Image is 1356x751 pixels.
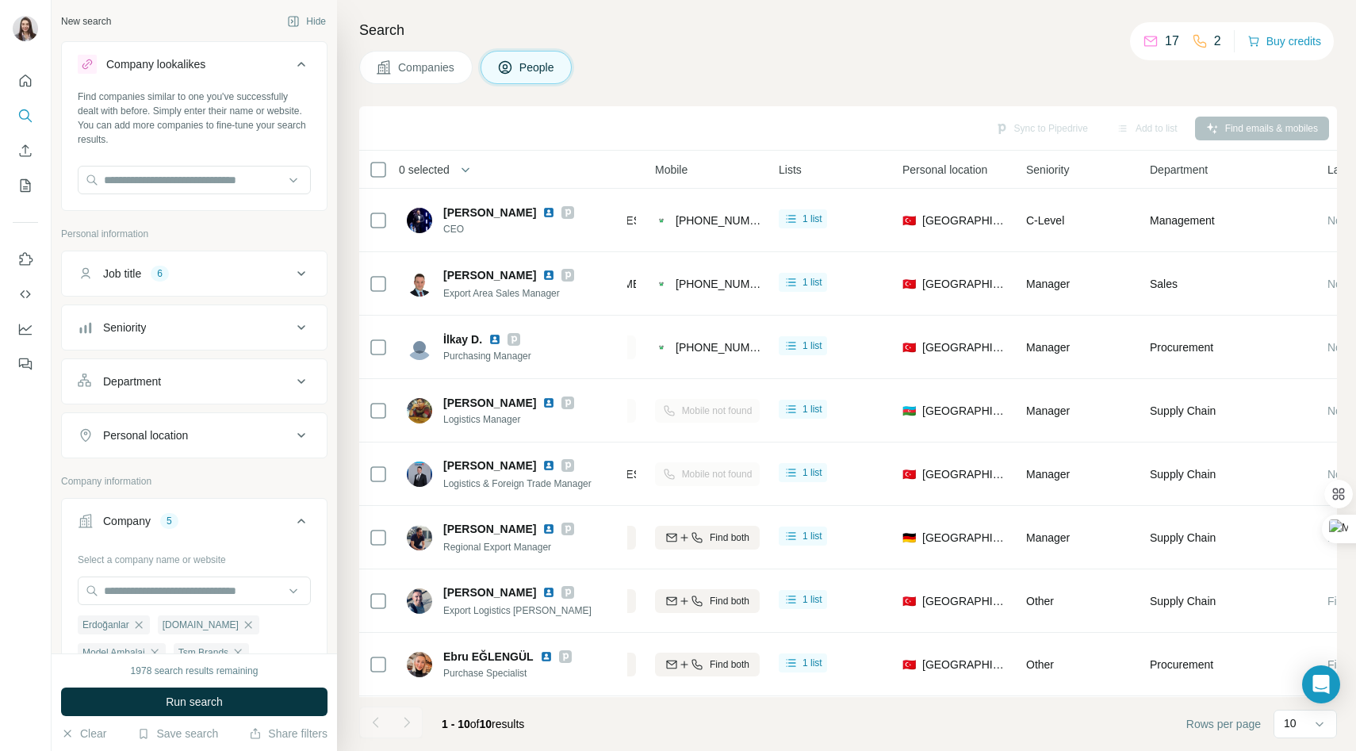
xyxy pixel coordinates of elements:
[1186,716,1261,732] span: Rows per page
[166,694,223,710] span: Run search
[902,162,987,178] span: Personal location
[655,653,760,676] button: Find both
[13,171,38,200] button: My lists
[103,374,161,389] div: Department
[13,136,38,165] button: Enrich CSV
[103,266,141,282] div: Job title
[1302,665,1340,703] div: Open Intercom Messenger
[1026,341,1070,354] span: Manager
[1150,339,1213,355] span: Procurement
[443,458,536,473] span: [PERSON_NAME]
[13,16,38,41] img: Avatar
[1284,715,1297,731] p: 10
[103,513,151,529] div: Company
[103,320,146,335] div: Seniority
[1026,278,1070,290] span: Manager
[131,664,259,678] div: 1978 search results remaining
[78,546,311,567] div: Select a company name or website
[78,90,311,147] div: Find companies similar to one you've successfully dealt with before. Simply enter their name or w...
[655,162,688,178] span: Mobile
[443,649,534,665] span: Ebru EĞLENGÜL
[902,339,916,355] span: 🇹🇷
[407,271,432,297] img: Avatar
[470,718,480,730] span: of
[902,657,916,672] span: 🇹🇷
[1026,162,1069,178] span: Seniority
[922,530,1007,546] span: [GEOGRAPHIC_DATA]
[13,280,38,308] button: Use Surfe API
[1214,32,1221,51] p: 2
[443,395,536,411] span: [PERSON_NAME]
[542,269,555,282] img: LinkedIn logo
[1150,466,1216,482] span: Supply Chain
[61,726,106,741] button: Clear
[902,466,916,482] span: 🇹🇷
[61,688,328,716] button: Run search
[655,526,760,550] button: Find both
[443,412,574,427] span: Logistics Manager
[178,646,228,660] span: Tsm Brands
[443,222,574,236] span: CEO
[443,542,551,553] span: Regional Export Manager
[922,339,1007,355] span: [GEOGRAPHIC_DATA]
[1165,32,1179,51] p: 17
[922,657,1007,672] span: [GEOGRAPHIC_DATA]
[62,45,327,90] button: Company lookalikes
[443,478,592,489] span: Logistics & Foreign Trade Manager
[13,102,38,130] button: Search
[480,718,492,730] span: 10
[922,276,1007,292] span: [GEOGRAPHIC_DATA]
[103,427,188,443] div: Personal location
[62,362,327,400] button: Department
[902,530,916,546] span: 🇩🇪
[61,14,111,29] div: New search
[62,502,327,546] button: Company5
[802,656,822,670] span: 1 list
[542,586,555,599] img: LinkedIn logo
[443,605,592,616] span: Export Logistics [PERSON_NAME]
[922,466,1007,482] span: [GEOGRAPHIC_DATA]
[443,267,536,283] span: [PERSON_NAME]
[13,350,38,378] button: Feedback
[61,474,328,489] p: Company information
[151,266,169,281] div: 6
[443,666,572,680] span: Purchase Specialist
[443,584,536,600] span: [PERSON_NAME]
[1247,30,1321,52] button: Buy credits
[106,56,205,72] div: Company lookalikes
[1026,658,1054,671] span: Other
[710,657,749,672] span: Find both
[542,206,555,219] img: LinkedIn logo
[1150,593,1216,609] span: Supply Chain
[82,618,129,632] span: Erdoğanlar
[902,593,916,609] span: 🇹🇷
[655,213,668,228] img: provider contactout logo
[276,10,337,33] button: Hide
[62,416,327,454] button: Personal location
[655,339,668,355] img: provider contactout logo
[82,646,145,660] span: Model Ambalaj
[542,397,555,409] img: LinkedIn logo
[61,227,328,241] p: Personal information
[540,650,553,663] img: LinkedIn logo
[1026,595,1054,607] span: Other
[902,276,916,292] span: 🇹🇷
[443,349,531,363] span: Purchasing Manager
[676,341,776,354] span: [PHONE_NUMBER]
[1150,213,1215,228] span: Management
[1150,403,1216,419] span: Supply Chain
[442,718,524,730] span: results
[779,162,802,178] span: Lists
[407,462,432,487] img: Avatar
[163,618,239,632] span: [DOMAIN_NAME]
[13,67,38,95] button: Quick start
[1026,468,1070,481] span: Manager
[902,213,916,228] span: 🇹🇷
[802,212,822,226] span: 1 list
[922,213,1007,228] span: [GEOGRAPHIC_DATA]
[62,308,327,347] button: Seniority
[922,593,1007,609] span: [GEOGRAPHIC_DATA]
[160,514,178,528] div: 5
[13,315,38,343] button: Dashboard
[407,335,432,360] img: Avatar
